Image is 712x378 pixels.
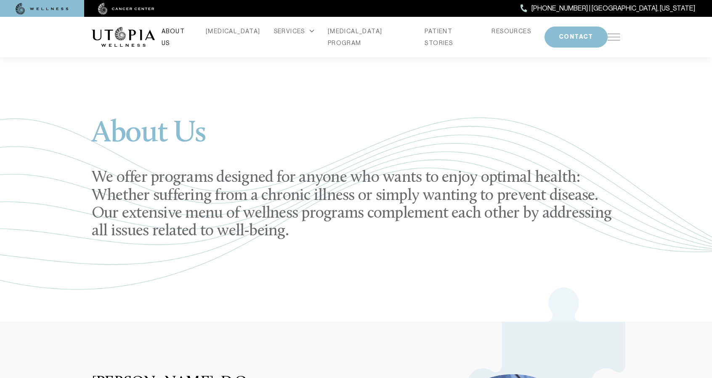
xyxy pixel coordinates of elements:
h1: About Us [92,119,620,159]
img: logo [92,27,155,47]
img: wellness [16,3,69,15]
a: RESOURCES [491,25,531,37]
span: [PHONE_NUMBER] | [GEOGRAPHIC_DATA], [US_STATE] [531,3,695,14]
button: CONTACT [545,27,608,48]
a: [PHONE_NUMBER] | [GEOGRAPHIC_DATA], [US_STATE] [521,3,695,14]
a: PATIENT STORIES [425,25,478,49]
a: ABOUT US [162,25,192,49]
h2: We offer programs designed for anyone who wants to enjoy optimal health: Whether suffering from a... [92,169,620,240]
img: cancer center [98,3,154,15]
a: [MEDICAL_DATA] PROGRAM [328,25,412,49]
div: SERVICES [274,25,314,37]
img: icon-hamburger [608,34,620,40]
a: [MEDICAL_DATA] [206,25,260,37]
